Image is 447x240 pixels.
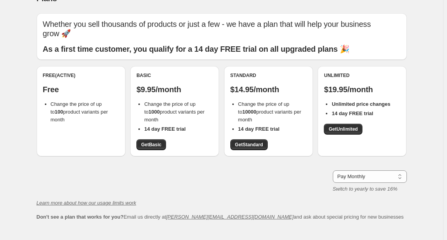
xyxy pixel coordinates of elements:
b: 100 [55,109,63,115]
b: 10000 [242,109,256,115]
a: [PERSON_NAME][EMAIL_ADDRESS][DOMAIN_NAME] [166,214,293,220]
a: GetBasic [136,139,166,150]
b: 14 day FREE trial [144,126,186,132]
span: Get Unlimited [329,126,358,132]
b: 1000 [148,109,160,115]
b: 14 day FREE trial [332,110,373,116]
span: Change the price of up to product variants per month [51,101,108,123]
a: Learn more about how our usage limits work [37,200,136,206]
div: Free (Active) [43,72,119,79]
p: Whether you sell thousands of products or just a few - we have a plan that will help your busines... [43,19,401,38]
span: Change the price of up to product variants per month [238,101,301,123]
span: Get Standard [235,142,263,148]
div: Basic [136,72,213,79]
p: Free [43,85,119,94]
b: Unlimited price changes [332,101,390,107]
a: GetUnlimited [324,124,362,135]
p: $14.95/month [230,85,307,94]
i: Switch to yearly to save 16% [333,186,398,192]
span: Change the price of up to product variants per month [144,101,205,123]
p: $19.95/month [324,85,400,94]
a: GetStandard [230,139,268,150]
div: Unlimited [324,72,400,79]
p: $9.95/month [136,85,213,94]
div: Standard [230,72,307,79]
b: Don't see a plan that works for you? [37,214,124,220]
span: Get Basic [141,142,161,148]
b: 14 day FREE trial [238,126,279,132]
b: As a first time customer, you qualify for a 14 day FREE trial on all upgraded plans 🎉 [43,45,350,53]
span: Email us directly at and ask about special pricing for new businesses [37,214,404,220]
